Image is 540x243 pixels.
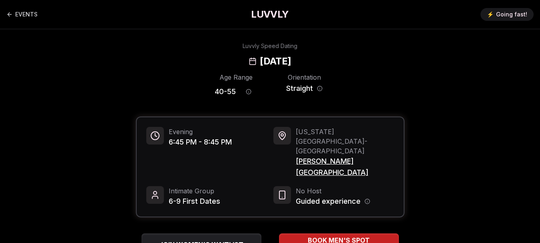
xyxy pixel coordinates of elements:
[496,10,527,18] span: Going fast!
[215,86,236,97] span: 40 - 55
[169,196,220,207] span: 6-9 First Dates
[286,83,313,94] span: Straight
[487,10,494,18] span: ⚡️
[296,196,361,207] span: Guided experience
[169,127,232,137] span: Evening
[251,8,289,21] a: LUVVLY
[169,137,232,148] span: 6:45 PM - 8:45 PM
[215,72,257,82] div: Age Range
[6,6,38,22] a: Back to events
[243,42,297,50] div: Luvvly Speed Dating
[260,55,291,68] h2: [DATE]
[296,186,370,196] span: No Host
[240,83,257,100] button: Age range information
[296,156,394,178] span: [PERSON_NAME][GEOGRAPHIC_DATA]
[317,86,323,91] button: Orientation information
[169,186,220,196] span: Intimate Group
[283,72,326,82] div: Orientation
[296,127,394,156] span: [US_STATE][GEOGRAPHIC_DATA] - [GEOGRAPHIC_DATA]
[365,199,370,204] button: Host information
